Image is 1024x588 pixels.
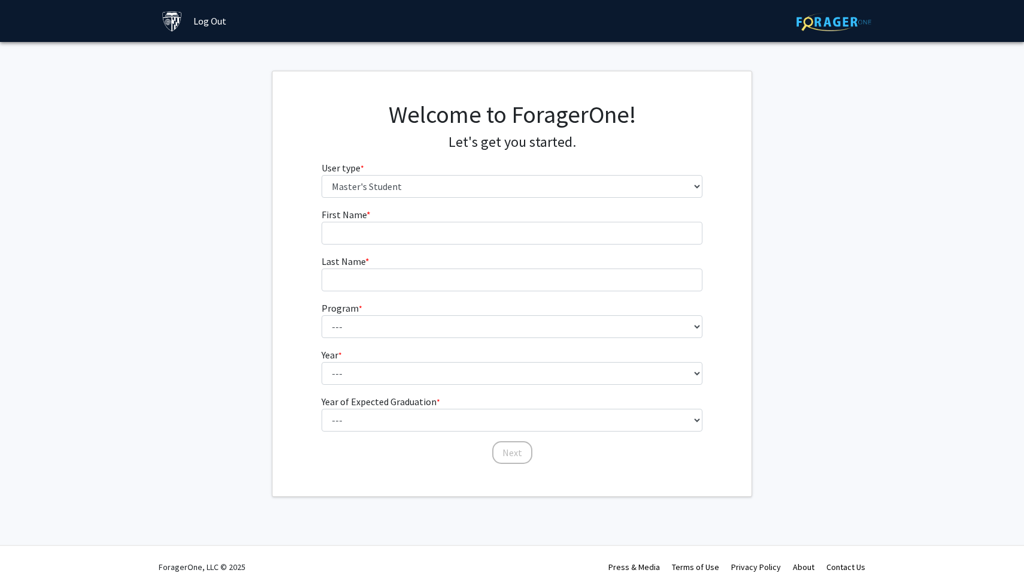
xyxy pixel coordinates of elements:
[9,534,51,579] iframe: Chat
[608,562,660,572] a: Press & Media
[159,546,246,588] div: ForagerOne, LLC © 2025
[322,348,342,362] label: Year
[796,13,871,31] img: ForagerOne Logo
[322,134,703,151] h4: Let's get you started.
[322,209,366,221] span: First Name
[162,11,183,32] img: Johns Hopkins University Logo
[322,255,365,267] span: Last Name
[731,562,781,572] a: Privacy Policy
[322,100,703,129] h1: Welcome to ForagerOne!
[492,441,532,464] button: Next
[322,301,362,315] label: Program
[672,562,719,572] a: Terms of Use
[322,394,440,409] label: Year of Expected Graduation
[793,562,814,572] a: About
[826,562,865,572] a: Contact Us
[322,161,364,175] label: User type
